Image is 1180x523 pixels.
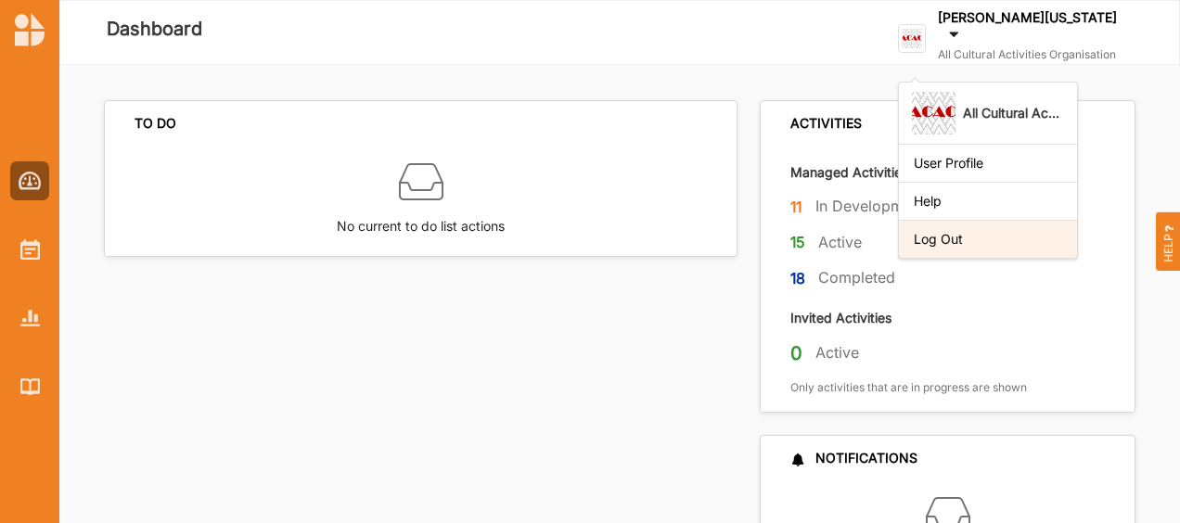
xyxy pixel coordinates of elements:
[818,268,895,287] label: Completed
[938,47,1125,62] label: All Cultural Activities Organisation
[790,163,908,181] label: Managed Activities
[938,9,1117,26] label: [PERSON_NAME][US_STATE]
[15,13,45,46] img: logo
[790,309,891,326] label: Invited Activities
[790,380,1027,395] label: Only activities that are in progress are shown
[914,155,1062,172] div: User Profile
[20,239,40,260] img: Activities
[914,231,1062,248] div: Log Out
[337,204,505,236] label: No current to do list actions
[818,233,862,252] label: Active
[10,230,49,269] a: Activities
[20,310,40,325] img: Reports
[10,367,49,406] a: Library
[19,172,42,190] img: Dashboard
[135,115,176,132] div: TO DO
[914,193,1062,210] div: Help
[399,159,443,204] img: box
[20,378,40,394] img: Library
[898,24,927,53] img: logo
[790,341,802,365] label: 0
[790,231,806,254] label: 15
[815,197,925,216] label: In Development
[790,115,862,132] div: ACTIVITIES
[815,343,859,363] label: Active
[107,14,202,45] label: Dashboard
[10,161,49,200] a: Dashboard
[10,299,49,338] a: Reports
[790,450,917,466] div: NOTIFICATIONS
[790,196,803,219] label: 11
[790,267,806,290] label: 18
